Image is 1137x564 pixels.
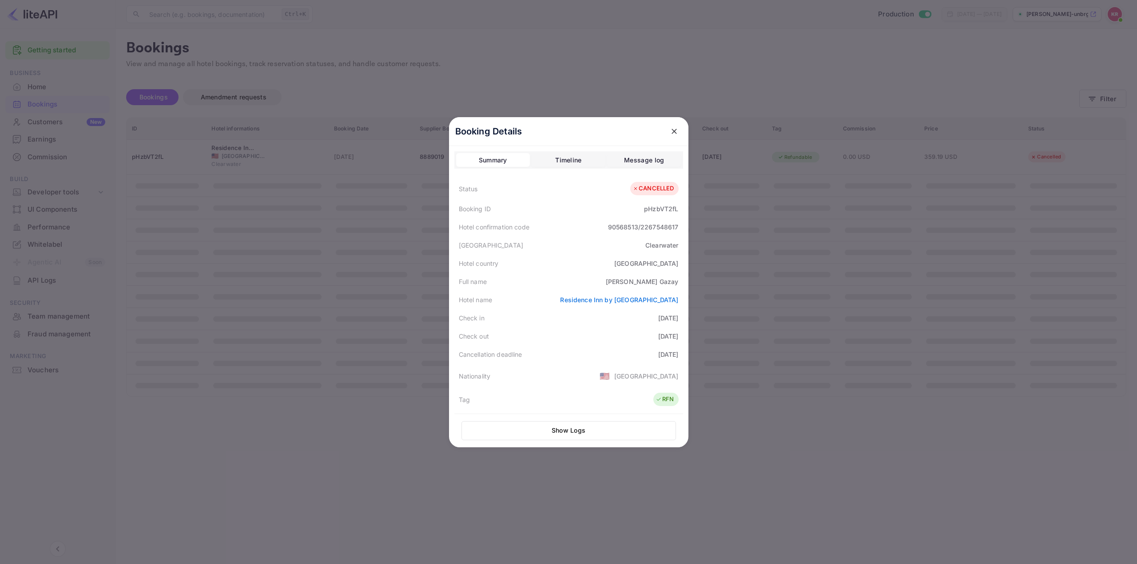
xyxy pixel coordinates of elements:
[555,155,581,166] div: Timeline
[459,295,493,304] div: Hotel name
[459,222,529,232] div: Hotel confirmation code
[459,395,470,404] div: Tag
[658,350,679,359] div: [DATE]
[624,155,664,166] div: Message log
[658,331,679,341] div: [DATE]
[459,371,491,381] div: Nationality
[560,296,678,304] a: Residence Inn by [GEOGRAPHIC_DATA]
[645,241,679,250] div: Clearwater
[600,368,610,384] span: United States
[459,277,487,286] div: Full name
[459,313,485,323] div: Check in
[658,313,679,323] div: [DATE]
[459,241,524,250] div: [GEOGRAPHIC_DATA]
[459,204,491,213] div: Booking ID
[644,204,678,213] div: pHzbVT2fL
[459,331,489,341] div: Check out
[456,153,530,167] button: Summary
[607,153,681,167] button: Message log
[459,184,478,193] div: Status
[606,277,679,286] div: [PERSON_NAME] Gazay
[614,259,679,268] div: [GEOGRAPHIC_DATA]
[532,153,605,167] button: Timeline
[632,184,674,193] div: CANCELLED
[459,350,522,359] div: Cancellation deadline
[459,259,499,268] div: Hotel country
[656,395,674,404] div: RFN
[666,123,682,139] button: close
[461,421,676,440] button: Show Logs
[608,222,679,232] div: 90568513/2267548617
[479,155,507,166] div: Summary
[455,125,522,138] p: Booking Details
[614,371,679,381] div: [GEOGRAPHIC_DATA]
